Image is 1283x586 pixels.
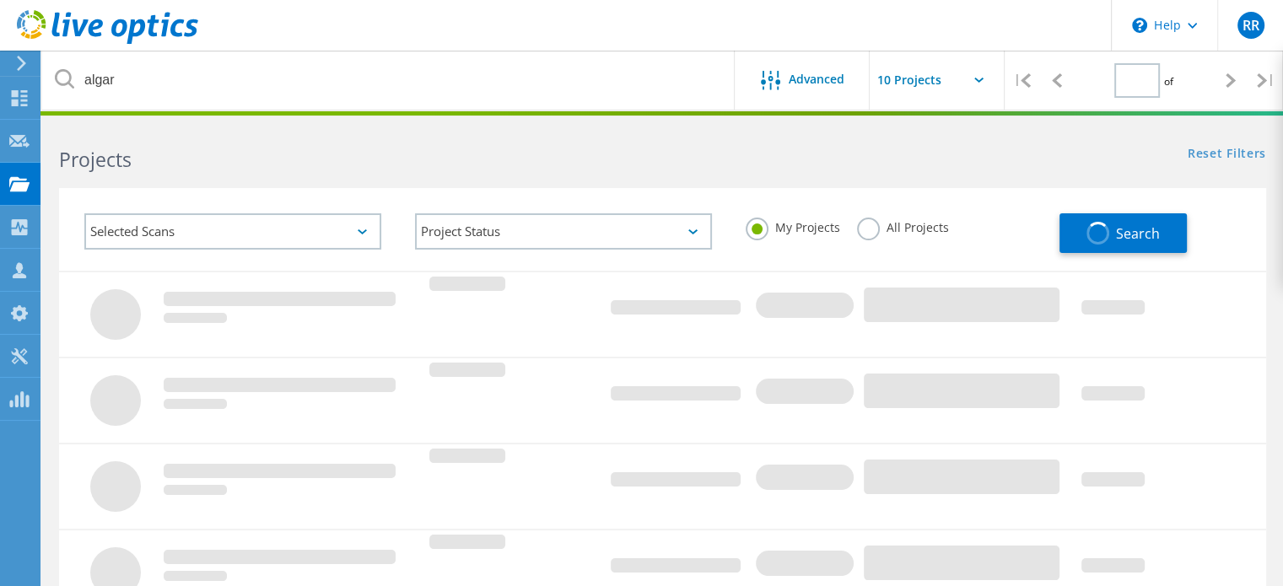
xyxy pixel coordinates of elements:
a: Live Optics Dashboard [17,35,198,47]
span: Advanced [789,73,844,85]
div: Project Status [415,213,712,250]
div: Selected Scans [84,213,381,250]
span: RR [1242,19,1259,32]
span: Search [1116,224,1160,243]
button: Search [1059,213,1187,253]
input: Search projects by name, owner, ID, company, etc [42,51,736,110]
svg: \n [1132,18,1147,33]
span: of [1164,74,1173,89]
label: My Projects [746,218,840,234]
a: Reset Filters [1188,148,1266,162]
label: All Projects [857,218,949,234]
div: | [1005,51,1039,110]
b: Projects [59,146,132,173]
div: | [1248,51,1283,110]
